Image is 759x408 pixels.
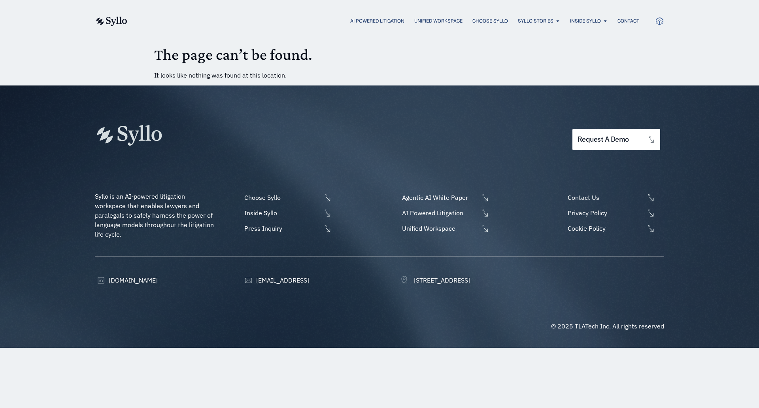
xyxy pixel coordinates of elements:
a: Unified Workspace [400,224,489,233]
a: Press Inquiry [242,224,332,233]
span: [STREET_ADDRESS] [412,275,470,285]
span: Privacy Policy [566,208,645,218]
span: © 2025 TLATech Inc. All rights reserved [551,322,664,330]
a: AI Powered Litigation [350,17,404,25]
a: [EMAIL_ADDRESS] [242,275,309,285]
a: [DOMAIN_NAME] [95,275,158,285]
p: It looks like nothing was found at this location. [154,70,605,80]
a: [STREET_ADDRESS] [400,275,470,285]
a: Unified Workspace [414,17,463,25]
span: Choose Syllo [242,193,321,202]
a: Inside Syllo [242,208,332,218]
div: Menu Toggle [143,17,639,25]
a: Syllo Stories [518,17,553,25]
a: Contact [617,17,639,25]
a: Privacy Policy [566,208,664,218]
a: Choose Syllo [242,193,332,202]
a: request a demo [572,129,660,150]
span: [EMAIL_ADDRESS] [254,275,309,285]
span: Syllo is an AI-powered litigation workspace that enables lawyers and paralegals to safely harness... [95,192,215,238]
span: Cookie Policy [566,224,645,233]
nav: Menu [143,17,639,25]
span: AI Powered Litigation [400,208,479,218]
span: Unified Workspace [400,224,479,233]
img: syllo [95,17,127,26]
a: Choose Syllo [472,17,508,25]
span: request a demo [578,136,629,143]
a: Agentic AI White Paper [400,193,489,202]
a: Cookie Policy [566,224,664,233]
span: Contact Us [566,193,645,202]
a: AI Powered Litigation [400,208,489,218]
h1: The page can’t be found. [154,45,605,64]
span: Press Inquiry [242,224,321,233]
span: Inside Syllo [242,208,321,218]
a: Inside Syllo [570,17,601,25]
span: [DOMAIN_NAME] [107,275,158,285]
span: Agentic AI White Paper [400,193,479,202]
a: Contact Us [566,193,664,202]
